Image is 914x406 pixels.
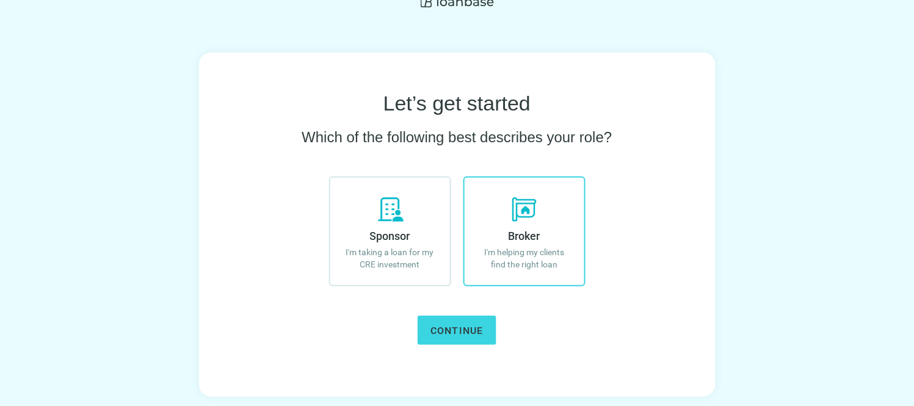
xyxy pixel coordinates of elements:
span: Sponsor [370,230,410,242]
p: I'm taking a loan for my CRE investment [343,246,438,270]
span: Broker [509,230,540,242]
h1: Let’s get started [383,92,531,115]
h2: Which of the following best describes your role? [302,128,612,147]
span: Continue [430,325,484,336]
button: Continue [418,316,496,345]
p: I'm helping my clients find the right loan [477,246,572,270]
